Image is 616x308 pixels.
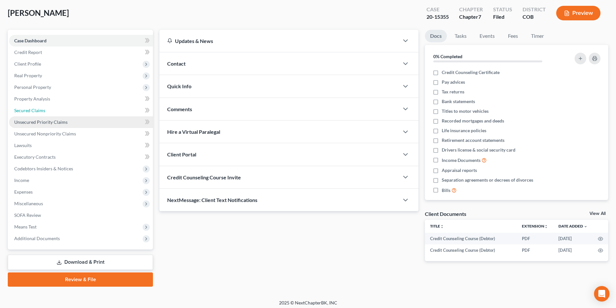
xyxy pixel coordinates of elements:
[9,140,153,151] a: Lawsuits
[14,201,43,206] span: Miscellaneous
[584,225,588,228] i: expand_more
[9,151,153,163] a: Executory Contracts
[14,236,60,241] span: Additional Documents
[14,73,42,78] span: Real Property
[427,13,449,21] div: 20-15355
[425,233,517,244] td: Credit Counseling Course (Debtor)
[442,187,450,194] span: Bills
[167,174,241,180] span: Credit Counseling Course Invite
[14,49,42,55] span: Credit Report
[433,54,462,59] strong: 0% Completed
[9,209,153,221] a: SOFA Review
[9,35,153,47] a: Case Dashboard
[14,166,73,171] span: Codebtors Insiders & Notices
[167,129,220,135] span: Hire a Virtual Paralegal
[442,157,481,164] span: Income Documents
[442,177,533,183] span: Separation agreements or decrees of divorces
[14,38,47,43] span: Case Dashboard
[14,143,32,148] span: Lawsuits
[14,154,56,160] span: Executory Contracts
[442,137,504,143] span: Retirement account statements
[167,151,196,157] span: Client Portal
[553,233,593,244] td: [DATE]
[556,6,600,20] button: Preview
[9,128,153,140] a: Unsecured Nonpriority Claims
[427,6,449,13] div: Case
[167,197,257,203] span: NextMessage: Client Text Notifications
[493,6,512,13] div: Status
[442,147,515,153] span: Drivers license & social security card
[430,224,444,228] a: Titleunfold_more
[442,69,500,76] span: Credit Counseling Certificate
[14,119,68,125] span: Unsecured Priority Claims
[594,286,610,302] div: Open Intercom Messenger
[442,108,489,114] span: Titles to motor vehicles
[526,30,549,42] a: Timer
[544,225,548,228] i: unfold_more
[14,212,41,218] span: SOFA Review
[553,244,593,256] td: [DATE]
[442,89,464,95] span: Tax returns
[425,30,447,42] a: Docs
[9,93,153,105] a: Property Analysis
[442,79,465,85] span: Pay advices
[8,272,153,287] a: Review & File
[474,30,500,42] a: Events
[14,189,33,195] span: Expenses
[14,61,41,67] span: Client Profile
[440,225,444,228] i: unfold_more
[442,127,486,134] span: Life insurance policies
[589,211,606,216] a: View All
[459,13,483,21] div: Chapter
[442,98,475,105] span: Bank statements
[9,116,153,128] a: Unsecured Priority Claims
[167,60,186,67] span: Contact
[167,83,191,89] span: Quick Info
[167,106,192,112] span: Comments
[517,244,553,256] td: PDF
[459,6,483,13] div: Chapter
[478,14,481,20] span: 7
[14,84,51,90] span: Personal Property
[442,118,504,124] span: Recorded mortgages and deeds
[14,108,45,113] span: Secured Claims
[14,96,50,101] span: Property Analysis
[8,8,69,17] span: [PERSON_NAME]
[523,6,546,13] div: District
[14,177,29,183] span: Income
[558,224,588,228] a: Date Added expand_more
[425,210,466,217] div: Client Documents
[503,30,523,42] a: Fees
[517,233,553,244] td: PDF
[8,255,153,270] a: Download & Print
[14,131,76,136] span: Unsecured Nonpriority Claims
[449,30,472,42] a: Tasks
[167,37,391,44] div: Updates & News
[9,47,153,58] a: Credit Report
[522,224,548,228] a: Extensionunfold_more
[14,224,37,229] span: Means Test
[9,105,153,116] a: Secured Claims
[442,167,477,174] span: Appraisal reports
[425,244,517,256] td: Credit Counseling Course (Debtor)
[493,13,512,21] div: Filed
[523,13,546,21] div: COB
